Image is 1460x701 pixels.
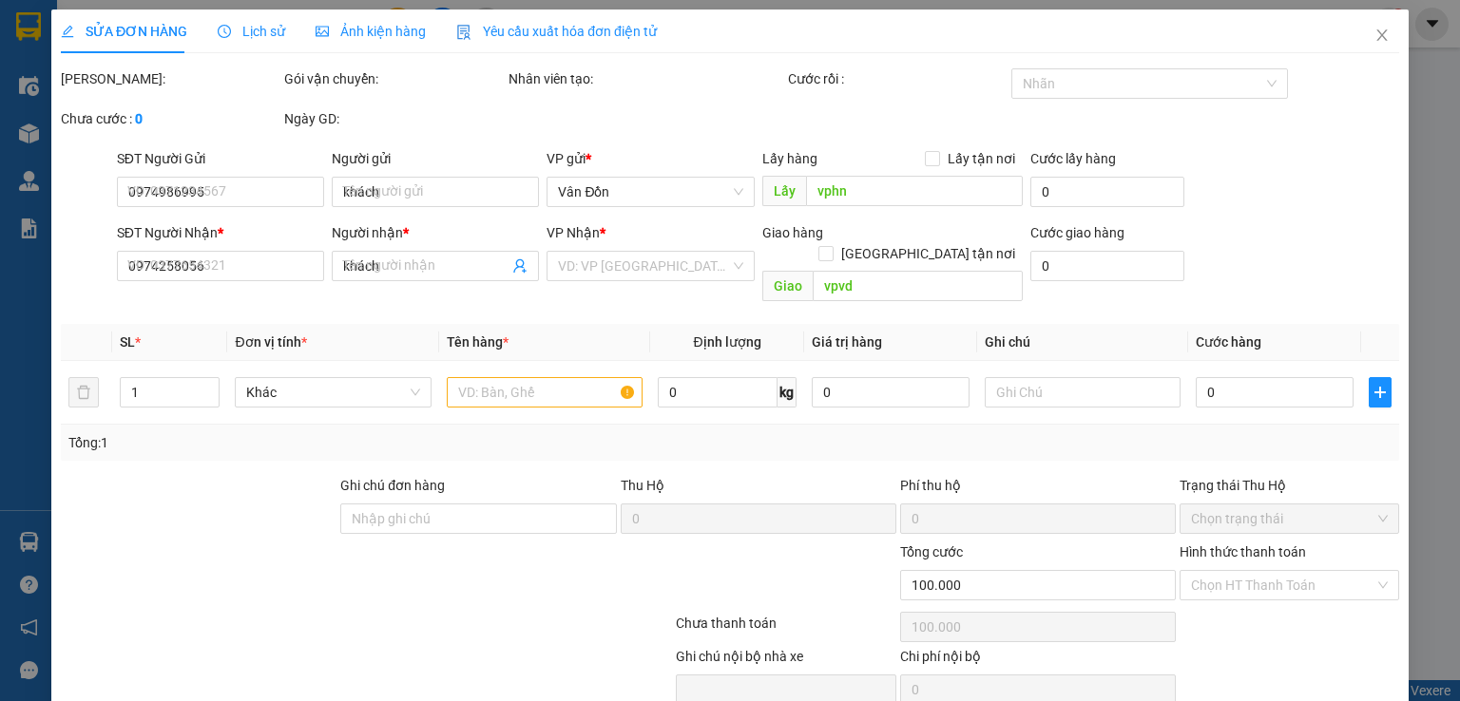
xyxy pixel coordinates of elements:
th: Ghi chú [977,324,1188,361]
label: Hình thức thanh toán [1180,544,1306,559]
span: Yêu cầu xuất hóa đơn điện tử [456,24,657,39]
label: Cước lấy hàng [1030,151,1116,166]
span: Giá trị hàng [812,334,882,350]
span: Đơn vị tính [235,334,306,350]
div: Phí thu hộ [900,475,1176,503]
span: edit [61,25,74,38]
span: Khác [246,378,419,407]
span: picture [316,25,329,38]
input: Ghi Chú [985,377,1181,407]
span: SỬA ĐƠN HÀNG [61,24,187,39]
input: Ghi chú đơn hàng [340,503,616,534]
span: Chọn trạng thái [1191,504,1388,533]
span: Tổng cước [900,544,963,559]
span: Lịch sử [218,24,285,39]
span: Ảnh kiện hàng [316,24,426,39]
span: Định lượng [693,334,760,350]
div: Nhân viên tạo: [509,68,784,89]
span: kg [778,377,797,407]
img: icon [456,25,471,40]
span: VP Nhận [547,225,600,240]
div: Tổng: 1 [68,432,565,453]
input: Dọc đường [805,176,1023,206]
div: Chưa thanh toán [674,613,897,646]
span: SL [120,334,135,350]
span: Cước hàng [1196,334,1261,350]
button: Close [1355,9,1409,63]
div: Người nhận [332,222,539,243]
span: Vân Đồn [558,178,742,206]
span: Lấy tận nơi [940,148,1023,169]
span: [GEOGRAPHIC_DATA] tận nơi [834,243,1023,264]
div: Trạng thái Thu Hộ [1180,475,1399,496]
div: Người gửi [332,148,539,169]
label: Cước giao hàng [1030,225,1124,240]
button: delete [68,377,99,407]
span: Giao [761,271,812,301]
span: close [1374,28,1390,43]
span: Lấy hàng [761,151,816,166]
input: VD: Bàn, Ghế [447,377,643,407]
input: Cước lấy hàng [1030,177,1184,207]
span: clock-circle [218,25,231,38]
button: plus [1369,377,1392,407]
span: Giao hàng [761,225,822,240]
span: user-add [512,258,528,274]
div: SĐT Người Gửi [117,148,324,169]
div: SĐT Người Nhận [117,222,324,243]
b: 0 [135,111,143,126]
input: Dọc đường [812,271,1023,301]
div: Cước rồi : [788,68,1008,89]
div: Chưa cước : [61,108,280,129]
div: Chi phí nội bộ [900,646,1176,674]
span: Lấy [761,176,805,206]
div: Ngày GD: [284,108,504,129]
span: Tên hàng [447,334,509,350]
div: Ghi chú nội bộ nhà xe [676,646,895,674]
div: Gói vận chuyển: [284,68,504,89]
label: Ghi chú đơn hàng [340,478,445,493]
span: Thu Hộ [620,478,663,493]
div: VP gửi [547,148,754,169]
input: Cước giao hàng [1030,251,1184,281]
span: plus [1370,385,1391,400]
div: [PERSON_NAME]: [61,68,280,89]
